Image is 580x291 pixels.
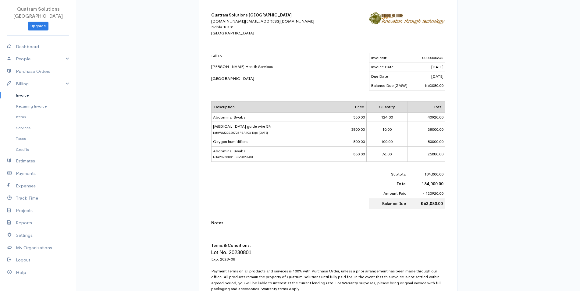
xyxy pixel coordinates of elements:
td: 38000.00 [407,122,445,137]
div: [PERSON_NAME] Health Services [GEOGRAPHIC_DATA] [211,53,318,82]
td: [DATE] [416,62,445,72]
td: Amount Paid [369,189,408,198]
td: 100.00 [366,137,407,147]
td: Due Date [369,72,416,81]
td: [MEDICAL_DATA] guide wire 5Fr [211,122,333,137]
td: - 120920.00 [408,189,445,198]
td: Subtotal [369,169,408,179]
td: K63,080.00 [408,198,445,209]
td: Invoice Date [369,62,416,72]
td: 124.00 [366,112,407,122]
td: 0000000342 [416,53,445,62]
td: 76.00 [366,146,407,161]
td: K63080.00 [416,81,445,90]
td: Invoice# [369,53,416,62]
td: 25080.00 [407,146,445,161]
td: Price [333,101,366,113]
td: Abdominal Swabs [211,112,333,122]
td: Description [211,101,333,113]
td: [DATE] [416,72,445,81]
b: Total [397,181,407,186]
td: Balance Due [369,198,408,209]
span: Lot No. 20230801 [211,250,251,255]
td: Oxygen humidifiers [211,137,333,147]
b: 184,000.00 [422,181,443,186]
a: Upgrade [28,22,48,30]
td: 3800.00 [333,122,366,137]
span: Lot#WM20240725PSA103 Exp: [DATE] [213,131,268,135]
span: Lot#20230801 Exp:2028-08 [213,155,253,159]
td: Total [407,101,445,113]
td: 330.00 [333,112,366,122]
td: 330.00 [333,146,366,161]
b: Terms & Conditions: [211,243,251,248]
td: Abdominal Swabs [211,146,333,161]
td: Quantity [366,101,407,113]
td: Balance Due (ZMW) [369,81,416,90]
img: logo-31762.jpg [369,12,445,24]
td: 184,000.00 [408,169,445,179]
td: 800.00 [333,137,366,147]
b: Notes: [211,220,225,225]
span: Quatram Solutions [GEOGRAPHIC_DATA] [13,6,63,19]
td: 40920.00 [407,112,445,122]
b: Quatram Solutions [GEOGRAPHIC_DATA] [211,12,292,18]
p: Bill To [211,53,318,59]
td: 10.00 [366,122,407,137]
div: [DOMAIN_NAME][EMAIL_ADDRESS][DOMAIN_NAME] Ndola 10101 [GEOGRAPHIC_DATA] [211,18,318,36]
td: 80000.00 [407,137,445,147]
